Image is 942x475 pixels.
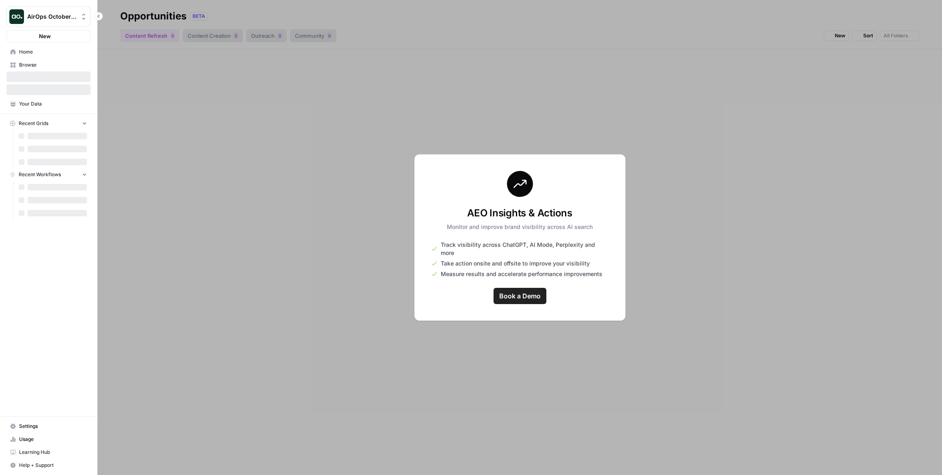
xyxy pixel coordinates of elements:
[447,223,593,231] p: Monitor and improve brand visibility across AI search
[6,58,91,71] a: Browse
[441,259,590,268] span: Take action onsite and offsite to improve your visibility
[6,45,91,58] a: Home
[19,423,87,430] span: Settings
[19,48,87,56] span: Home
[6,446,91,459] a: Learning Hub
[19,449,87,456] span: Learning Hub
[494,288,546,304] a: Book a Demo
[499,291,541,301] span: Book a Demo
[39,32,51,40] span: New
[19,100,87,108] span: Your Data
[6,168,91,181] button: Recent Workflows
[441,270,602,278] span: Measure results and accelerate performance improvements
[6,459,91,472] button: Help + Support
[19,61,87,69] span: Browse
[9,9,24,24] img: AirOps October Cohort Logo
[6,97,91,110] a: Your Data
[441,241,609,257] span: Track visibility across ChatGPT, AI Mode, Perplexity and more
[6,117,91,130] button: Recent Grids
[19,436,87,443] span: Usage
[6,420,91,433] a: Settings
[6,30,91,42] button: New
[6,6,91,27] button: Workspace: AirOps October Cohort
[19,120,48,127] span: Recent Grids
[19,462,87,469] span: Help + Support
[6,433,91,446] a: Usage
[19,171,61,178] span: Recent Workflows
[27,13,76,21] span: AirOps October Cohort
[447,207,593,220] h3: AEO Insights & Actions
